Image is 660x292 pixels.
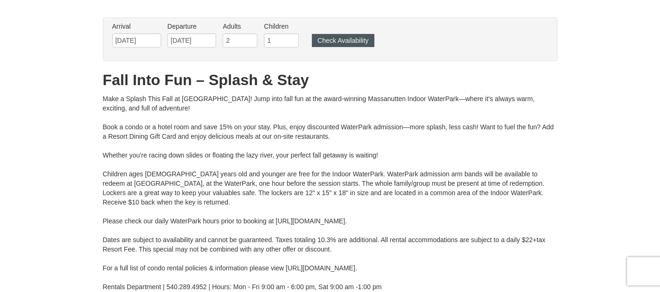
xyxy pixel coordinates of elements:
[167,22,216,31] label: Departure
[312,34,374,47] button: Check Availability
[223,22,257,31] label: Adults
[264,22,299,31] label: Children
[103,94,558,292] div: Make a Splash This Fall at [GEOGRAPHIC_DATA]! Jump into fall fun at the award-winning Massanutten...
[112,22,161,31] label: Arrival
[103,71,558,89] h1: Fall Into Fun – Splash & Stay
